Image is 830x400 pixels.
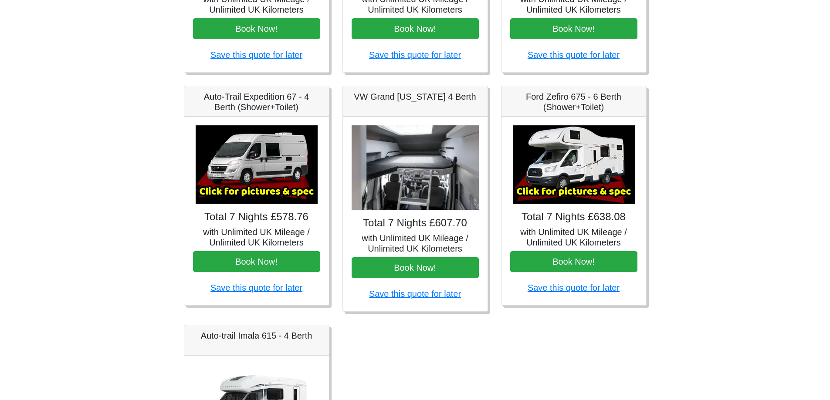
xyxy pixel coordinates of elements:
a: Save this quote for later [528,50,620,60]
a: Save this quote for later [210,283,302,292]
h5: with Unlimited UK Mileage / Unlimited UK Kilometers [352,233,479,254]
h5: Auto-Trail Expedition 67 - 4 Berth (Shower+Toilet) [193,91,320,112]
img: Auto-Trail Expedition 67 - 4 Berth (Shower+Toilet) [196,125,318,204]
a: Save this quote for later [369,289,461,299]
h5: with Unlimited UK Mileage / Unlimited UK Kilometers [510,227,637,248]
button: Book Now! [193,18,320,39]
img: Ford Zefiro 675 - 6 Berth (Shower+Toilet) [513,125,635,204]
h5: Ford Zefiro 675 - 6 Berth (Shower+Toilet) [510,91,637,112]
h4: Total 7 Nights £578.76 [193,211,320,223]
a: Save this quote for later [210,50,302,60]
a: Save this quote for later [528,283,620,292]
img: VW Grand California 4 Berth [352,125,479,210]
button: Book Now! [352,18,479,39]
h4: Total 7 Nights £638.08 [510,211,637,223]
button: Book Now! [510,18,637,39]
h4: Total 7 Nights £607.70 [352,217,479,229]
a: Save this quote for later [369,50,461,60]
h5: Auto-trail Imala 615 - 4 Berth [193,330,320,341]
button: Book Now! [352,257,479,278]
button: Book Now! [510,251,637,272]
button: Book Now! [193,251,320,272]
h5: with Unlimited UK Mileage / Unlimited UK Kilometers [193,227,320,248]
h5: VW Grand [US_STATE] 4 Berth [352,91,479,102]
